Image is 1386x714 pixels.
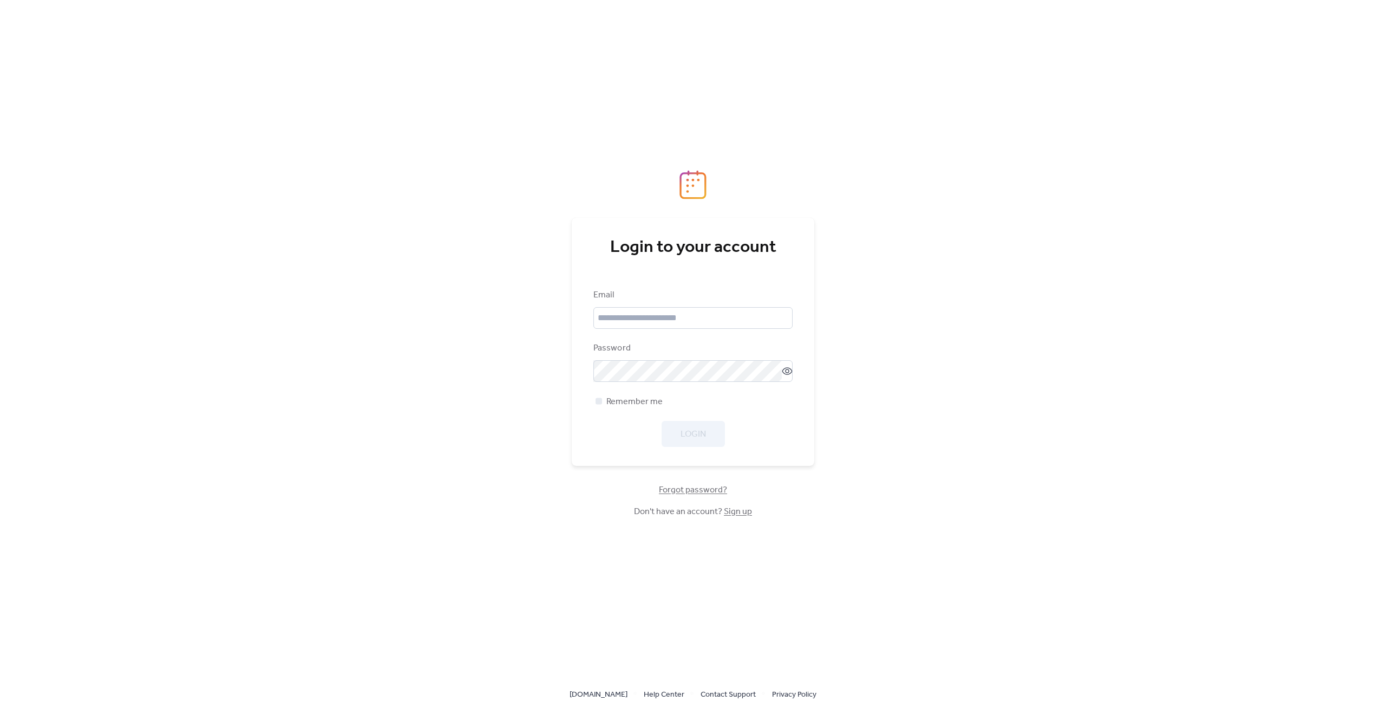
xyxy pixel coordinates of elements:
[701,689,756,702] span: Contact Support
[659,484,727,497] span: Forgot password?
[634,505,752,518] span: Don't have an account?
[593,237,793,258] div: Login to your account
[772,689,816,702] span: Privacy Policy
[606,395,663,408] span: Remember me
[644,689,684,702] span: Help Center
[772,687,816,701] a: Privacy Policy
[570,687,627,701] a: [DOMAIN_NAME]
[659,487,727,493] a: Forgot password?
[593,289,790,302] div: Email
[701,687,756,701] a: Contact Support
[593,342,790,355] div: Password
[724,503,752,520] a: Sign up
[570,689,627,702] span: [DOMAIN_NAME]
[644,687,684,701] a: Help Center
[679,170,707,199] img: logo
